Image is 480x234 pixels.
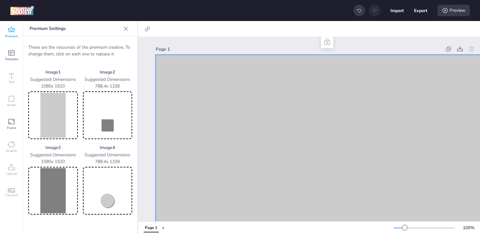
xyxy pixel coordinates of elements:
img: logo Creative Maker [10,6,34,15]
div: Page 1 [156,46,442,53]
button: Import [390,4,404,17]
p: Image 2 [83,69,132,75]
p: Suggested Dimensions [28,76,78,83]
p: These are the resources of the premium creative. To change them, click on each one to replace it. [28,44,132,57]
img: Preview [84,168,131,213]
span: Premium [5,34,18,39]
p: Suggested Dimensions [83,152,132,158]
div: Preview [437,5,470,16]
span: Graphic [6,148,17,153]
p: Image 4 [83,144,132,151]
button: + [162,222,165,233]
button: Export [414,4,427,17]
img: Preview [84,93,131,138]
p: 1080 x 1920 [28,83,78,89]
p: Image 3 [28,144,78,151]
div: Page 1 [145,225,157,231]
img: Preview [30,93,77,138]
p: 788.4 x 1339 [83,83,132,89]
p: Premium Settings [30,21,121,36]
p: 1080 x 1920 [28,158,78,165]
p: 788.4 x 1339 [83,158,132,165]
p: Suggested Dimensions [83,76,132,83]
span: Carousel [5,193,18,198]
span: Template [5,57,18,62]
div: Tabs [140,222,162,233]
span: Shape [7,103,16,108]
span: Frame [7,125,16,131]
p: Image 1 [28,69,78,75]
div: 100 % [461,224,476,231]
p: Suggested Dimensions [28,152,78,158]
span: Upload [6,171,17,176]
img: Preview [30,168,77,213]
span: Text [9,80,15,85]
